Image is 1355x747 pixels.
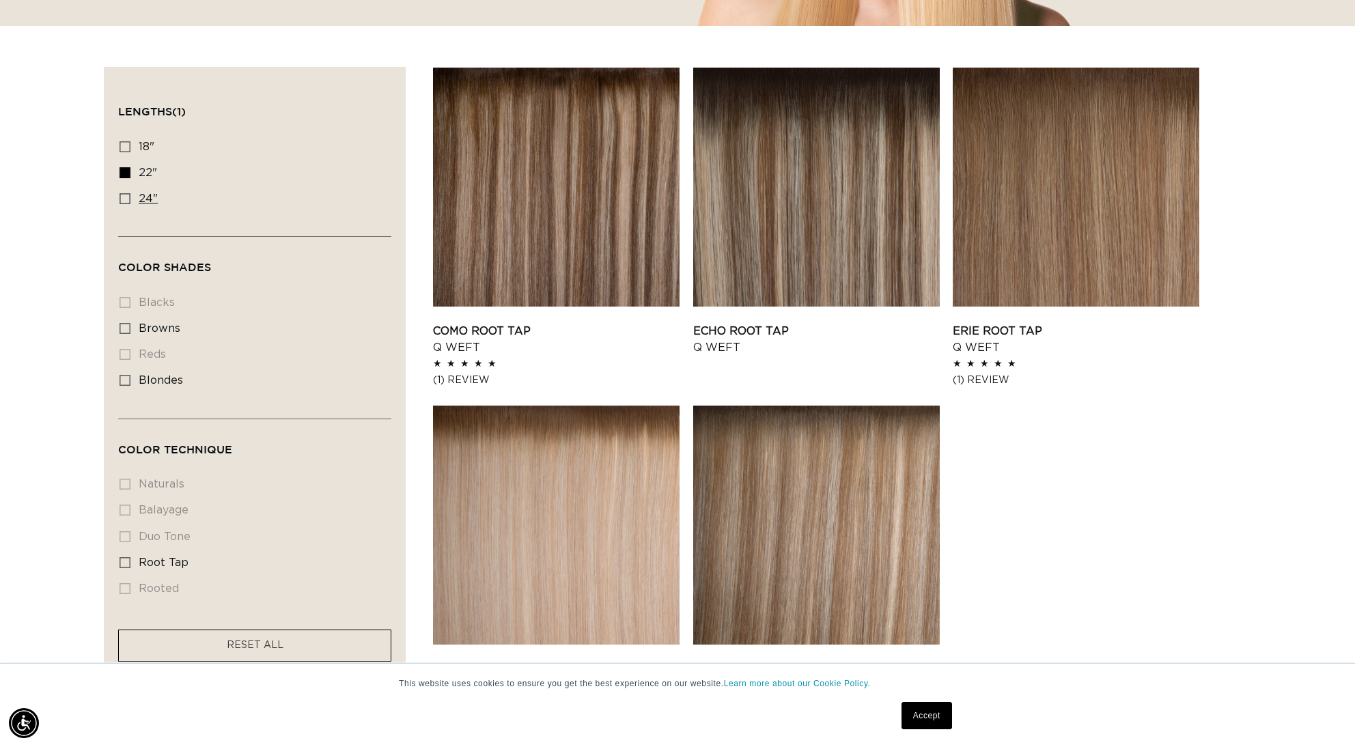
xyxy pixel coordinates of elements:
[433,323,680,356] a: Como Root Tap Q Weft
[172,105,186,117] span: (1)
[139,167,157,178] span: 22"
[399,677,956,690] p: This website uses cookies to ensure you get the best experience on our website.
[902,702,952,729] a: Accept
[118,105,186,117] span: Lengths
[693,661,940,694] a: [PERSON_NAME] Tap Q Weft
[139,141,154,152] span: 18"
[118,261,211,273] span: Color Shades
[139,323,180,334] span: browns
[227,640,283,650] span: RESET ALL
[1287,681,1355,747] iframe: Chat Widget
[227,637,283,654] a: RESET ALL
[9,708,39,738] div: Accessibility Menu
[118,419,391,468] summary: Color Technique (0 selected)
[139,193,158,204] span: 24"
[118,81,391,130] summary: Lengths (1 selected)
[953,323,1199,356] a: Erie Root Tap Q Weft
[693,323,940,356] a: Echo Root Tap Q Weft
[118,443,232,455] span: Color Technique
[433,661,680,694] a: Tahoe Root Tap Q Weft
[139,557,188,568] span: root tap
[139,375,183,386] span: blondes
[118,237,391,286] summary: Color Shades (0 selected)
[724,679,871,688] a: Learn more about our Cookie Policy.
